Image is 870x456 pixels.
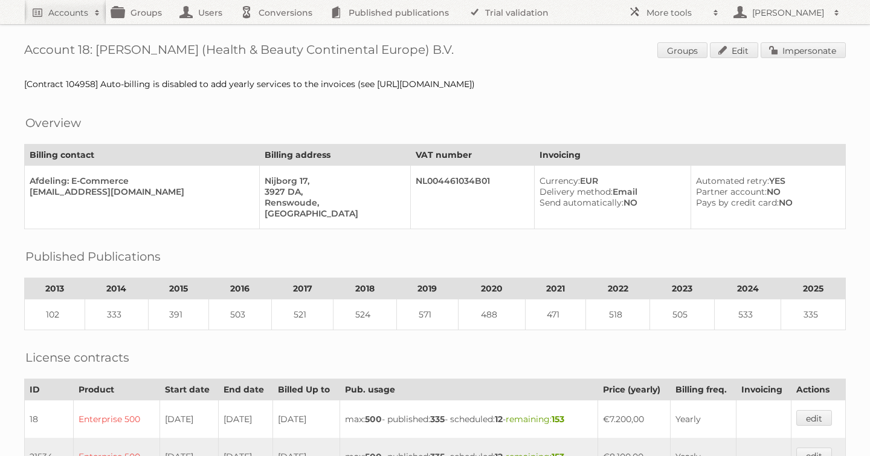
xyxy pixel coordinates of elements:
[25,145,260,166] th: Billing contact
[219,400,273,438] td: [DATE]
[159,379,218,400] th: Start date
[714,278,781,299] th: 2024
[74,400,159,438] td: Enterprise 500
[74,379,159,400] th: Product
[781,278,846,299] th: 2025
[340,400,598,438] td: max: - published: - scheduled: -
[714,299,781,330] td: 533
[540,175,580,186] span: Currency:
[396,278,458,299] th: 2019
[272,278,333,299] th: 2017
[696,186,767,197] span: Partner account:
[540,197,681,208] div: NO
[761,42,846,58] a: Impersonate
[265,175,400,186] div: Nijborg 17,
[30,175,250,186] div: Afdeling: E-Commerce
[25,299,85,330] td: 102
[534,145,845,166] th: Invoicing
[696,197,779,208] span: Pays by credit card:
[273,379,340,400] th: Billed Up to
[506,414,564,425] span: remaining:
[791,379,845,400] th: Actions
[696,186,836,197] div: NO
[410,166,534,229] td: NL004461034B01
[208,278,271,299] th: 2016
[265,186,400,197] div: 3927 DA,
[265,197,400,208] div: Renswoude,
[796,410,832,426] a: edit
[696,175,836,186] div: YES
[208,299,271,330] td: 503
[540,175,681,186] div: EUR
[552,414,564,425] strong: 153
[24,79,846,90] div: [Contract 104958] Auto-billing is disabled to add yearly services to the invoices (see [URL][DOMA...
[781,299,846,330] td: 335
[148,278,208,299] th: 2015
[219,379,273,400] th: End date
[85,299,148,330] td: 333
[265,208,400,219] div: [GEOGRAPHIC_DATA]
[540,197,623,208] span: Send automatically:
[273,400,340,438] td: [DATE]
[749,7,828,19] h2: [PERSON_NAME]
[48,7,88,19] h2: Accounts
[540,186,613,197] span: Delivery method:
[396,299,458,330] td: 571
[272,299,333,330] td: 521
[24,42,846,60] h1: Account 18: [PERSON_NAME] (Health & Beauty Continental Europe) B.V.
[650,299,714,330] td: 505
[365,414,382,425] strong: 500
[736,379,791,400] th: Invoicing
[657,42,707,58] a: Groups
[25,114,81,132] h2: Overview
[710,42,758,58] a: Edit
[25,278,85,299] th: 2013
[598,379,670,400] th: Price (yearly)
[333,299,396,330] td: 524
[25,247,161,265] h2: Published Publications
[459,299,526,330] td: 488
[525,278,585,299] th: 2021
[459,278,526,299] th: 2020
[159,400,218,438] td: [DATE]
[25,400,74,438] td: 18
[540,186,681,197] div: Email
[30,186,250,197] div: [EMAIL_ADDRESS][DOMAIN_NAME]
[646,7,707,19] h2: More tools
[525,299,585,330] td: 471
[430,414,445,425] strong: 335
[25,379,74,400] th: ID
[260,145,410,166] th: Billing address
[85,278,148,299] th: 2014
[696,197,836,208] div: NO
[585,299,649,330] td: 518
[650,278,714,299] th: 2023
[670,400,736,438] td: Yearly
[495,414,503,425] strong: 12
[340,379,598,400] th: Pub. usage
[148,299,208,330] td: 391
[585,278,649,299] th: 2022
[696,175,769,186] span: Automated retry:
[670,379,736,400] th: Billing freq.
[410,145,534,166] th: VAT number
[598,400,670,438] td: €7.200,00
[25,348,129,366] h2: License contracts
[333,278,396,299] th: 2018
